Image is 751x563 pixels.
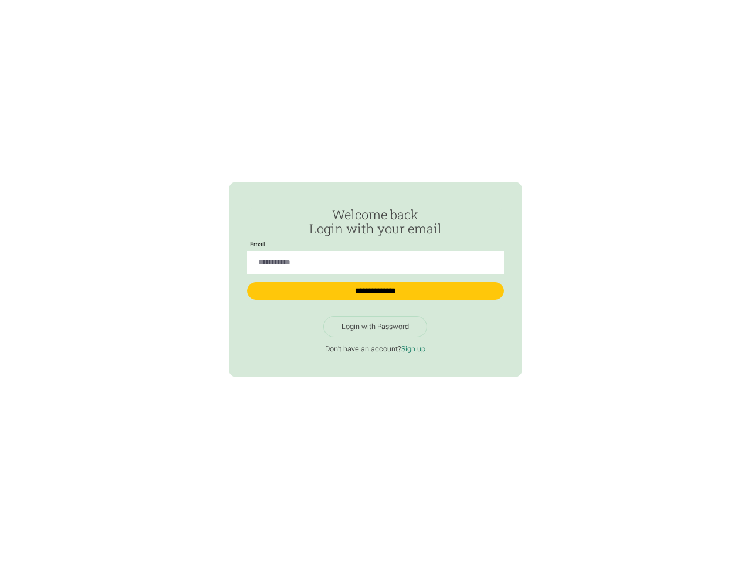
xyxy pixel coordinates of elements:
[247,208,503,236] h2: Welcome back Login with your email
[401,344,425,353] a: Sign up
[341,322,409,331] div: Login with Password
[247,208,503,308] form: Passwordless Login
[247,241,268,248] label: Email
[247,344,503,354] p: Don't have an account?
